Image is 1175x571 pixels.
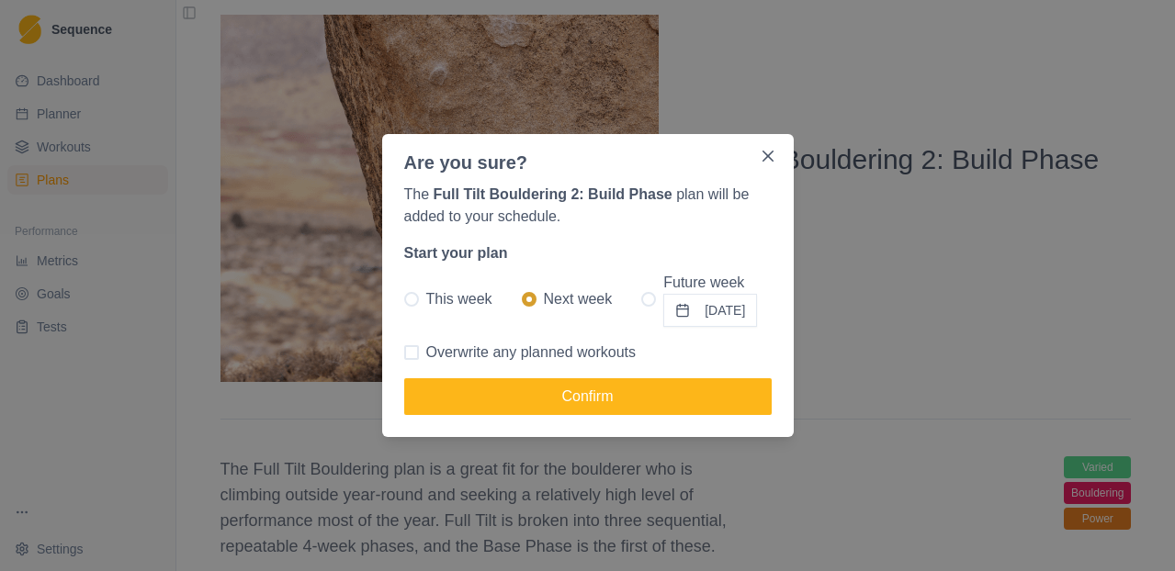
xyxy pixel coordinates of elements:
header: Are you sure? [382,134,794,176]
button: Close [753,141,783,171]
button: Confirm [404,378,772,415]
p: Future week [663,272,757,294]
p: Start your plan [404,242,772,264]
div: The plan will be added to your schedule. [382,176,794,437]
button: Future week [663,294,757,327]
span: Overwrite any planned workouts [426,341,637,364]
p: Full Tilt Bouldering 2: Build Phase [434,186,672,202]
span: Next week [544,288,613,310]
span: This week [426,288,492,310]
